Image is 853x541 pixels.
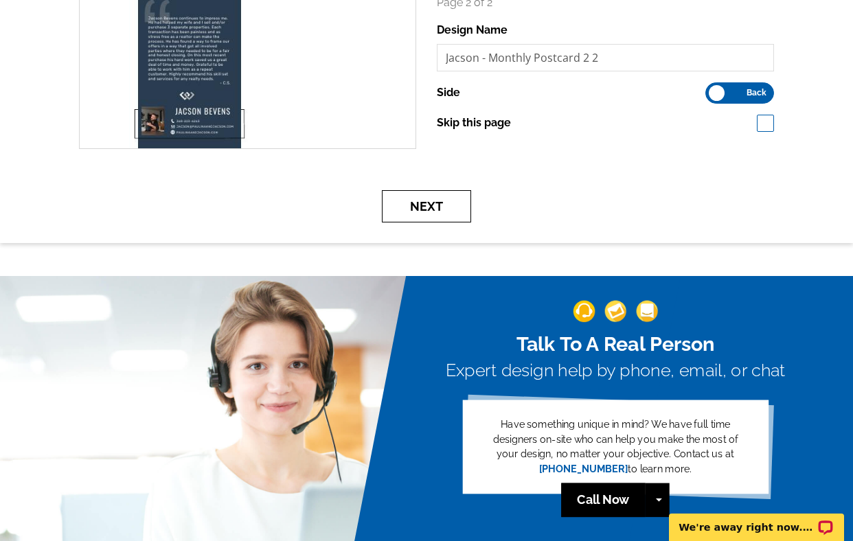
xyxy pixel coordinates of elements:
h2: Talk To A Real Person [446,332,786,356]
span: Back [747,89,766,96]
p: Have something unique in mind? We have full time designers on-site who can help you make the most... [482,417,749,476]
a: Call Now [561,483,645,517]
label: Side [437,84,460,101]
img: support-img-1.png [573,300,595,322]
input: File Name [437,44,774,71]
button: Next [382,190,471,222]
label: Design Name [437,22,508,38]
label: Skip this page [437,115,511,131]
img: support-img-2.png [604,300,626,322]
iframe: LiveChat chat widget [660,498,853,541]
img: support-img-3_1.png [636,300,658,322]
h3: Expert design help by phone, email, or chat [446,360,786,381]
a: [PHONE_NUMBER] [539,463,628,474]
